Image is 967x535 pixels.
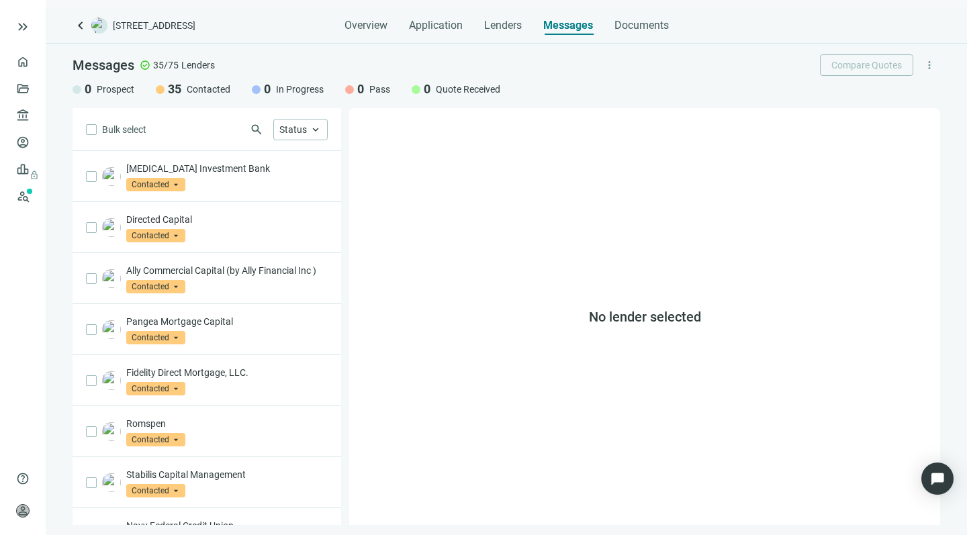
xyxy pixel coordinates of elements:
[187,83,230,96] span: Contacted
[126,382,185,395] span: Contacted
[126,178,185,191] span: Contacted
[921,463,954,495] div: Open Intercom Messenger
[409,19,463,32] span: Application
[126,213,328,226] p: Directed Capital
[15,19,31,35] button: keyboard_double_arrow_right
[102,218,121,237] img: a902f0cb-a512-4f01-a096-77d2677cb310
[102,422,121,441] img: b1c816a6-2057-4672-97ed-329f74ad1a1b
[276,83,324,96] span: In Progress
[126,468,328,481] p: Stabilis Capital Management
[16,504,30,518] span: person
[102,167,121,186] img: afc9d2d7-c1a6-45a9-8b7f-c4608143f8c1
[126,280,185,293] span: Contacted
[126,264,328,277] p: Ally Commercial Capital (by Ally Financial Inc )
[85,81,91,97] span: 0
[91,17,107,34] img: deal-logo
[344,19,387,32] span: Overview
[16,472,30,485] span: help
[126,366,328,379] p: Fidelity Direct Mortgage, LLC.
[126,315,328,328] p: Pangea Mortgage Capital
[126,484,185,497] span: Contacted
[181,58,215,72] span: Lenders
[349,108,940,525] div: No lender selected
[250,123,263,136] span: search
[614,19,669,32] span: Documents
[126,331,185,344] span: Contacted
[102,320,121,339] img: 0f05c876-0288-4477-a66d-2dda404795aa
[102,269,121,288] img: 6c40ddf9-8141-45da-b156-0a96a48bf26c
[126,229,185,242] span: Contacted
[102,371,121,390] img: d788c84f-c2cb-4ebe-aae5-fd258fe1a7ea
[102,473,121,492] img: cdd41f87-75b0-4347-a0a4-15f16bf32828.png
[126,162,328,175] p: [MEDICAL_DATA] Investment Bank
[97,83,134,96] span: Prospect
[126,433,185,446] span: Contacted
[543,19,593,32] span: Messages
[923,59,935,71] span: more_vert
[140,60,150,70] span: check_circle
[113,19,195,32] span: [STREET_ADDRESS]
[264,81,271,97] span: 0
[153,58,179,72] span: 35/75
[436,83,500,96] span: Quote Received
[126,417,328,430] p: Romspen
[919,54,940,76] button: more_vert
[820,54,913,76] button: Compare Quotes
[357,81,364,97] span: 0
[424,81,430,97] span: 0
[279,124,307,135] span: Status
[369,83,390,96] span: Pass
[73,17,89,34] a: keyboard_arrow_left
[73,57,134,73] span: Messages
[310,124,322,136] span: keyboard_arrow_up
[102,122,146,137] span: Bulk select
[484,19,522,32] span: Lenders
[126,519,328,532] p: Navy Federal Credit Union
[168,81,181,97] span: 35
